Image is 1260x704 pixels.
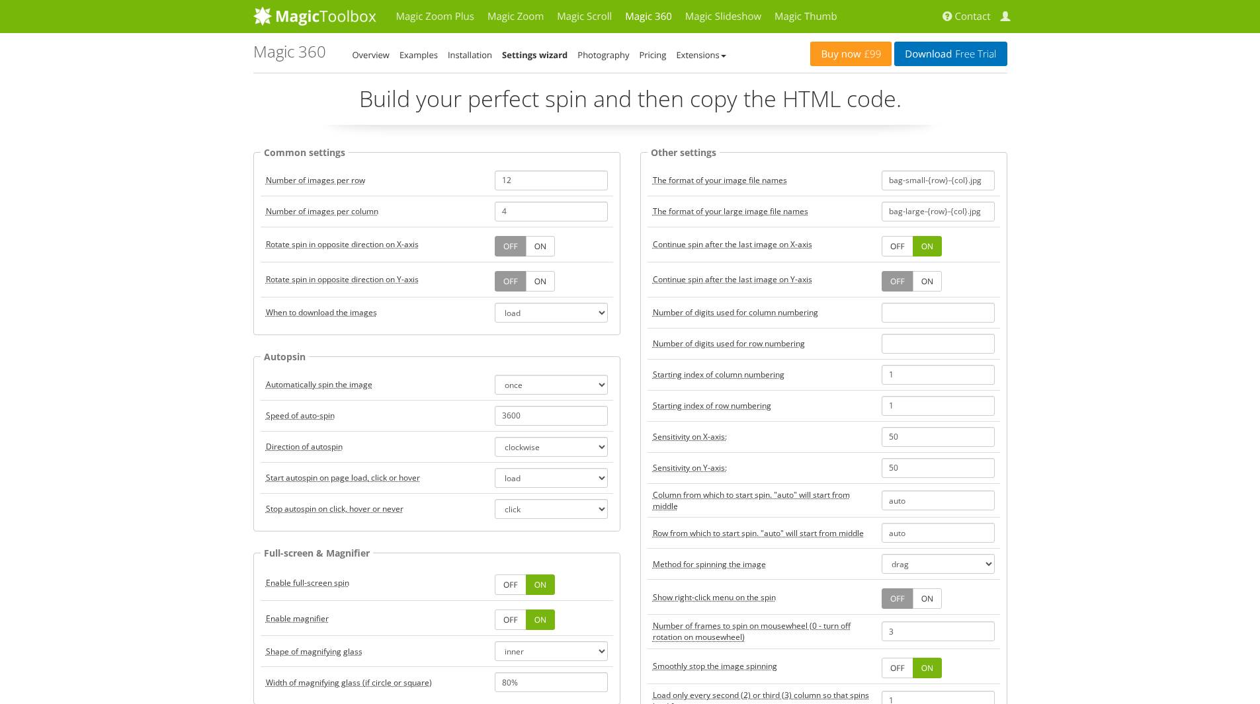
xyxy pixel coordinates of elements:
legend: Common settings [261,145,349,160]
acronym: row-increment [653,400,771,411]
a: OFF [882,588,913,609]
a: Photography [577,49,629,61]
acronym: autospin-direction [266,441,343,452]
span: £99 [861,49,882,59]
acronym: column-increment [653,369,784,380]
a: ON [526,236,555,256]
acronym: initialize-on [266,307,377,318]
legend: Full-screen & Magnifier [261,545,373,561]
a: OFF [495,609,526,630]
acronym: magnifier-width [266,677,432,688]
acronym: large-filename [653,206,808,217]
p: Build your perfect spin and then copy the HTML code. [253,83,1007,125]
acronym: magnifier-shape [266,646,362,657]
acronym: autospin-speed [266,410,335,421]
a: ON [913,271,942,292]
a: ON [913,658,942,678]
acronym: start-column [653,489,871,512]
a: ON [526,574,555,595]
acronym: autospin [266,379,372,390]
a: OFF [495,574,526,595]
a: Installation [448,49,492,61]
a: Overview [353,49,390,61]
a: OFF [882,271,913,292]
span: Contact [955,10,991,23]
acronym: filename [653,175,787,186]
acronym: columns [266,175,365,186]
acronym: column-increment [653,307,818,318]
acronym: speed [653,431,727,442]
h1: Magic 360 [253,43,326,60]
a: OFF [882,236,913,256]
legend: Other settings [648,145,720,160]
acronym: loop-column [653,239,812,250]
a: Settings wizard [502,49,567,61]
acronym: reverse-row [266,274,419,285]
a: Pricing [639,49,666,61]
acronym: smoothing [653,660,777,672]
acronym: loop-row [653,274,812,285]
acronym: start-row [653,528,864,539]
a: ON [526,609,555,630]
acronym: right-click [653,592,776,603]
acronym: row-increment [653,338,805,349]
a: Extensions [676,49,726,61]
acronym: spin [653,559,766,570]
a: ON [913,236,942,256]
a: DownloadFree Trial [894,42,1007,66]
a: OFF [495,271,526,292]
img: MagicToolbox.com - Image tools for your website [253,6,376,26]
acronym: autospin-stop [266,503,403,514]
a: OFF [882,658,913,678]
acronym: magnify [266,613,329,624]
legend: Autopsin [261,349,309,364]
a: Examples [399,49,438,61]
a: OFF [495,236,526,256]
a: Buy now£99 [810,42,892,66]
acronym: autospin-start [266,472,420,483]
span: Free Trial [952,49,996,59]
acronym: mousewheel-step [653,620,871,643]
acronym: rows [266,206,378,217]
a: ON [526,271,555,292]
acronym: reverse-column [266,239,419,250]
a: ON [913,588,942,609]
acronym: speed [653,462,727,473]
acronym: fullscreen [266,577,349,588]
